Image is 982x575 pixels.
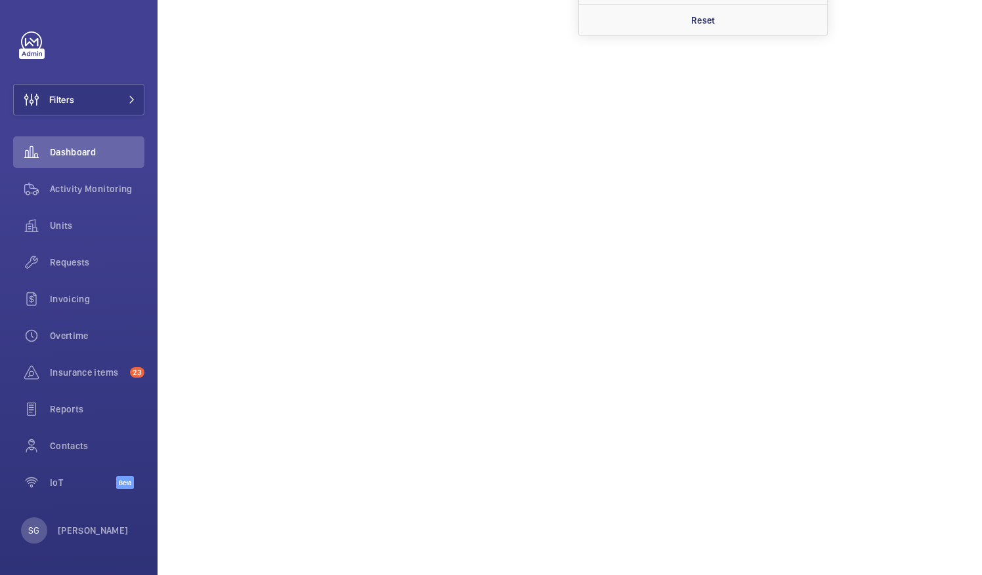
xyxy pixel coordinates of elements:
[116,476,134,489] span: Beta
[28,524,39,537] p: SG
[50,366,125,379] span: Insurance items
[50,403,144,416] span: Reports
[50,329,144,342] span: Overtime
[50,146,144,159] span: Dashboard
[50,476,116,489] span: IoT
[50,256,144,269] span: Requests
[50,439,144,452] span: Contacts
[13,84,144,115] button: Filters
[130,367,144,378] span: 23
[50,219,144,232] span: Units
[50,182,144,195] span: Activity Monitoring
[691,14,715,27] p: Reset
[50,292,144,306] span: Invoicing
[49,93,74,106] span: Filters
[58,524,129,537] p: [PERSON_NAME]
